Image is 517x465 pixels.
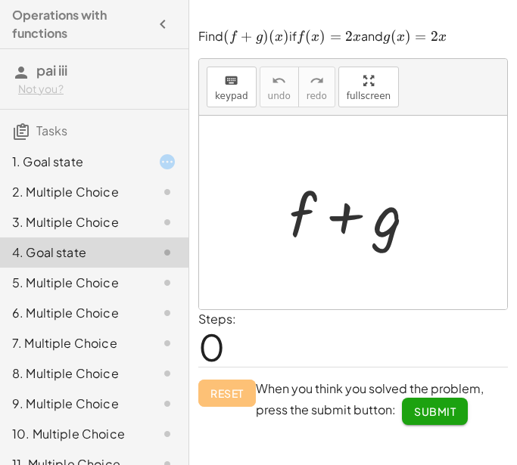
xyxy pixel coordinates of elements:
span: f [229,30,236,44]
i: Task not started. [158,243,176,262]
button: keyboardkeypad [207,67,257,107]
span: ( [305,28,311,45]
i: Task not started. [158,425,176,443]
span: x [397,30,405,44]
span: 2 [431,28,438,45]
div: 2. Multiple Choice [12,183,134,201]
div: 5. Multiple Choice [12,274,134,292]
span: ( [391,28,397,45]
span: ) [283,28,289,45]
span: undo [268,91,291,101]
span: 2 [345,28,353,45]
span: pai iii [36,61,67,79]
p: Find if and [198,28,508,46]
i: keyboard [224,72,238,90]
i: Task not started. [158,183,176,201]
div: 6. Multiple Choice [12,304,134,322]
span: x [311,30,319,44]
div: 8. Multiple Choice [12,364,134,383]
span: f [297,30,304,44]
span: keypad [215,91,248,101]
div: 4. Goal state [12,243,134,262]
button: undoundo [260,67,299,107]
span: Submit [414,405,456,418]
div: 1. Goal state [12,153,134,171]
i: Task not started. [158,334,176,352]
span: = [415,28,426,45]
div: 7. Multiple Choice [12,334,134,352]
i: Task not started. [158,213,176,231]
span: g [383,30,390,44]
span: + [241,28,252,45]
h4: Operations with functions [12,6,149,42]
span: ) [405,28,411,45]
span: x [275,30,283,44]
div: Not you? [18,82,176,97]
span: x [353,30,361,44]
span: x [438,30,447,44]
span: When you think you solved the problem, press the submit button: [256,380,484,417]
button: redoredo [298,67,335,107]
span: ( [269,28,275,45]
i: undo [272,72,286,90]
i: Task started. [158,153,176,171]
div: 9. Multiple Choice [12,395,134,413]
i: Task not started. [158,395,176,413]
span: Tasks [36,122,67,138]
span: ) [263,28,269,45]
i: Task not started. [158,364,176,383]
i: Task not started. [158,274,176,292]
span: = [330,28,341,45]
span: 0 [198,324,225,370]
span: ( [223,28,229,45]
div: 3. Multiple Choice [12,213,134,231]
span: redo [307,91,327,101]
label: Steps: [198,311,236,327]
span: ) [319,28,325,45]
span: g [256,30,263,44]
span: fullscreen [347,91,391,101]
button: fullscreen [338,67,399,107]
i: Task not started. [158,304,176,322]
button: Submit [402,398,468,425]
i: redo [310,72,324,90]
div: 10. Multiple Choice [12,425,134,443]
